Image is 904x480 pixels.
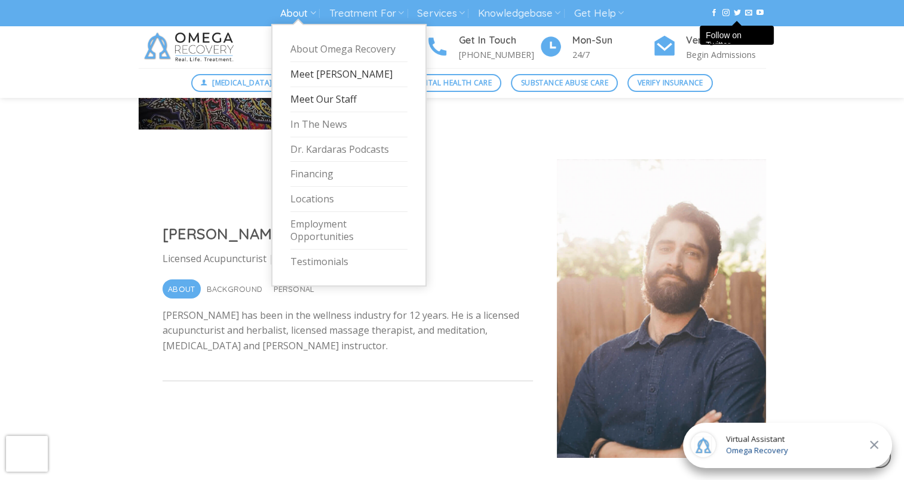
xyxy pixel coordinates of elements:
[722,9,729,17] a: Follow on Instagram
[191,74,282,92] a: [MEDICAL_DATA]
[163,251,533,267] p: Licensed Acupuncturist |Wellness Coach
[290,62,407,87] a: Meet [PERSON_NAME]
[163,308,533,354] p: [PERSON_NAME] has been in the wellness industry for 12 years. He is a licensed acupuncturist and ...
[139,26,243,68] img: Omega Recovery
[572,33,652,48] h4: Mon-Sun
[425,33,539,62] a: Get In Touch [PHONE_NUMBER]
[403,74,501,92] a: Mental Health Care
[686,33,766,48] h4: Verify Insurance
[290,212,407,250] a: Employment Opportunities
[163,224,533,244] h2: [PERSON_NAME] | LAc | LMT
[413,77,492,88] span: Mental Health Care
[627,74,713,92] a: Verify Insurance
[745,9,752,17] a: Send us an email
[574,2,624,24] a: Get Help
[638,77,703,88] span: Verify Insurance
[417,2,464,24] a: Services
[274,279,314,299] span: Personal
[290,87,407,112] a: Meet Our Staff
[290,187,407,212] a: Locations
[290,162,407,187] a: Financing
[572,48,652,61] p: 24/7
[511,74,618,92] a: Substance Abuse Care
[652,33,766,62] a: Verify Insurance Begin Admissions
[290,37,407,62] a: About Omega Recovery
[290,137,407,162] a: Dr. Kardaras Podcasts
[280,2,315,24] a: About
[734,9,741,17] a: Follow on Twitter
[290,250,407,274] a: Testimonials
[710,9,718,17] a: Follow on Facebook
[212,77,272,88] span: [MEDICAL_DATA]
[168,279,195,299] span: About
[756,9,764,17] a: Follow on YouTube
[290,112,407,137] a: In The News
[329,2,404,24] a: Treatment For
[478,2,560,24] a: Knowledgebase
[207,279,263,299] span: Background
[686,48,766,61] p: Begin Admissions
[459,33,539,48] h4: Get In Touch
[521,77,608,88] span: Substance Abuse Care
[459,48,539,61] p: [PHONE_NUMBER]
